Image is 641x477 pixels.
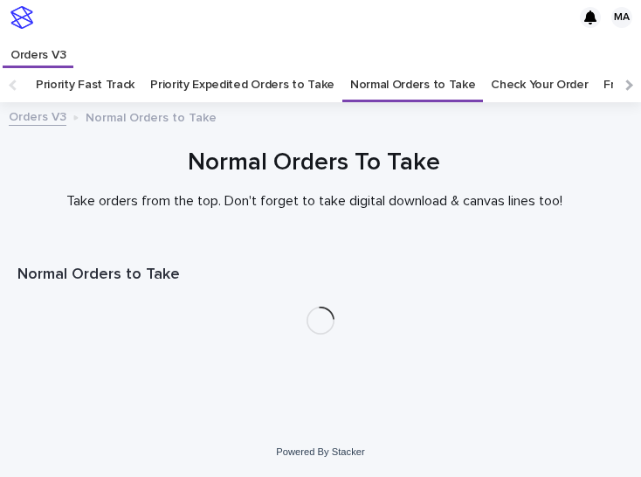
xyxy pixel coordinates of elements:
[276,446,364,457] a: Powered By Stacker
[10,35,65,63] p: Orders V3
[350,67,476,102] a: Normal Orders to Take
[17,147,610,179] h1: Normal Orders To Take
[17,265,624,286] h1: Normal Orders to Take
[9,106,66,126] a: Orders V3
[10,6,33,29] img: stacker-logo-s-only.png
[611,7,632,28] div: MA
[491,67,588,102] a: Check Your Order
[36,67,134,102] a: Priority Fast Track
[17,193,610,210] p: Take orders from the top. Don't forget to take digital download & canvas lines too!
[150,67,334,102] a: Priority Expedited Orders to Take
[3,35,73,66] a: Orders V3
[86,107,217,126] p: Normal Orders to Take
